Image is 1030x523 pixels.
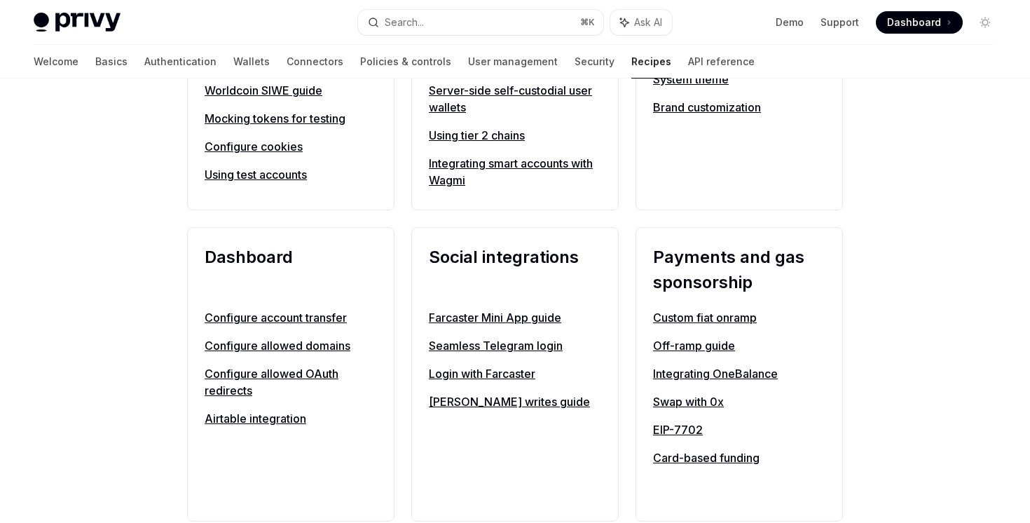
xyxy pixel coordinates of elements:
[144,45,217,79] a: Authentication
[287,45,343,79] a: Connectors
[653,245,825,295] h2: Payments and gas sponsorship
[34,45,78,79] a: Welcome
[205,166,377,183] a: Using test accounts
[610,10,672,35] button: Ask AI
[205,245,377,295] h2: Dashboard
[233,45,270,79] a: Wallets
[653,337,825,354] a: Off-ramp guide
[95,45,128,79] a: Basics
[631,45,671,79] a: Recipes
[653,99,825,116] a: Brand customization
[429,365,601,382] a: Login with Farcaster
[653,421,825,438] a: EIP-7702
[429,245,601,295] h2: Social integrations
[653,393,825,410] a: Swap with 0x
[876,11,963,34] a: Dashboard
[575,45,614,79] a: Security
[429,337,601,354] a: Seamless Telegram login
[358,10,603,35] button: Search...⌘K
[688,45,755,79] a: API reference
[429,309,601,326] a: Farcaster Mini App guide
[429,127,601,144] a: Using tier 2 chains
[205,82,377,99] a: Worldcoin SIWE guide
[776,15,804,29] a: Demo
[468,45,558,79] a: User management
[820,15,859,29] a: Support
[974,11,996,34] button: Toggle dark mode
[205,138,377,155] a: Configure cookies
[653,309,825,326] a: Custom fiat onramp
[429,393,601,410] a: [PERSON_NAME] writes guide
[205,110,377,127] a: Mocking tokens for testing
[634,15,662,29] span: Ask AI
[429,155,601,189] a: Integrating smart accounts with Wagmi
[360,45,451,79] a: Policies & controls
[385,14,424,31] div: Search...
[34,13,121,32] img: light logo
[205,365,377,399] a: Configure allowed OAuth redirects
[205,337,377,354] a: Configure allowed domains
[205,309,377,326] a: Configure account transfer
[205,410,377,427] a: Airtable integration
[653,449,825,466] a: Card-based funding
[580,17,595,28] span: ⌘ K
[653,365,825,382] a: Integrating OneBalance
[653,71,825,88] a: System theme
[429,82,601,116] a: Server-side self-custodial user wallets
[887,15,941,29] span: Dashboard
